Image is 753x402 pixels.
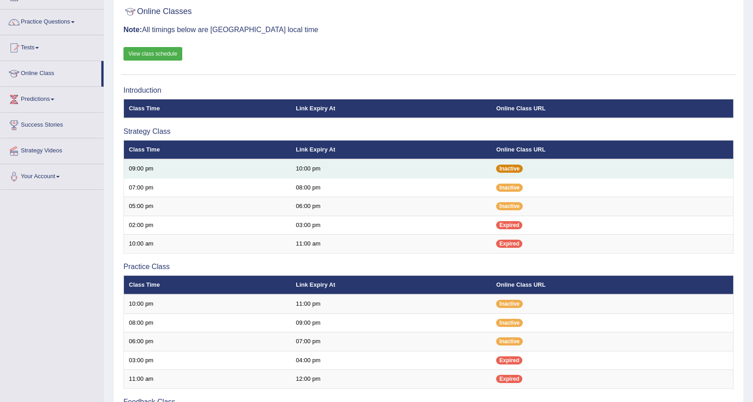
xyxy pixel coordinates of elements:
td: 08:00 pm [124,313,291,332]
a: Predictions [0,87,104,109]
td: 04:00 pm [291,351,491,370]
a: Tests [0,35,104,58]
td: 10:00 am [124,235,291,254]
span: Expired [496,356,522,364]
td: 03:00 pm [291,216,491,235]
td: 09:00 pm [291,313,491,332]
h3: All timings below are [GEOGRAPHIC_DATA] local time [123,26,734,34]
td: 03:00 pm [124,351,291,370]
th: Online Class URL [491,99,733,118]
td: 11:00 pm [291,294,491,313]
span: Expired [496,240,522,248]
td: 02:00 pm [124,216,291,235]
td: 11:00 am [291,235,491,254]
a: Strategy Videos [0,138,104,161]
th: Class Time [124,275,291,294]
span: Inactive [496,184,523,192]
span: Inactive [496,300,523,308]
span: Inactive [496,337,523,345]
h3: Strategy Class [123,128,734,136]
th: Link Expiry At [291,99,491,118]
td: 05:00 pm [124,197,291,216]
th: Online Class URL [491,275,733,294]
a: Success Stories [0,113,104,135]
th: Class Time [124,99,291,118]
span: Inactive [496,202,523,210]
td: 07:00 pm [124,178,291,197]
span: Inactive [496,165,523,173]
a: Practice Questions [0,9,104,32]
span: Inactive [496,319,523,327]
td: 12:00 pm [291,370,491,389]
td: 07:00 pm [291,332,491,351]
b: Note: [123,26,142,33]
th: Link Expiry At [291,275,491,294]
td: 09:00 pm [124,159,291,178]
th: Link Expiry At [291,140,491,159]
a: Your Account [0,164,104,187]
td: 08:00 pm [291,178,491,197]
h2: Online Classes [123,5,192,19]
td: 06:00 pm [124,332,291,351]
td: 10:00 pm [124,294,291,313]
h3: Introduction [123,86,734,95]
td: 10:00 pm [291,159,491,178]
span: Expired [496,221,522,229]
th: Class Time [124,140,291,159]
td: 06:00 pm [291,197,491,216]
h3: Practice Class [123,263,734,271]
td: 11:00 am [124,370,291,389]
a: Online Class [0,61,101,84]
a: View class schedule [123,47,182,61]
th: Online Class URL [491,140,733,159]
span: Expired [496,375,522,383]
